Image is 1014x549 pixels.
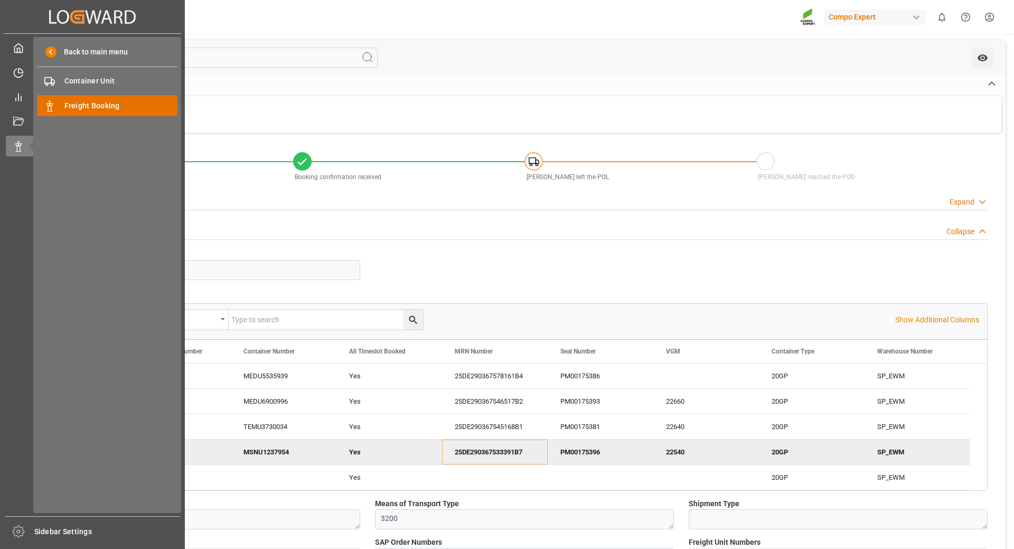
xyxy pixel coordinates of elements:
[442,364,548,388] div: 25DE290367578161B4
[548,440,653,464] div: PM00175396
[349,466,429,490] div: Yes
[772,348,814,355] span: Container Type
[954,5,978,29] button: Help Center
[824,7,930,27] button: Compo Expert
[800,8,817,26] img: Screenshot%202023-09-29%20at%2010.02.21.png_1712312052.png
[865,364,970,388] div: SP_EWM
[375,537,442,548] span: SAP Order Numbers
[946,226,974,237] div: Collapse
[930,5,954,29] button: show 0 new notifications
[37,71,177,91] a: Container Unit
[349,364,429,388] div: Yes
[231,414,336,439] div: TEMU3730034
[442,389,548,414] div: 25DE290367546517B2
[155,312,217,324] div: Equals
[772,364,852,388] div: 20GP
[758,173,855,181] span: [PERSON_NAME] reached the POD
[548,364,653,388] div: PM00175386
[125,465,970,490] div: Press SPACE to select this row.
[231,440,336,464] div: MSNU1237954
[37,95,177,116] a: Freight Booking
[865,465,970,490] div: SP_EWM
[972,48,993,68] button: open menu
[772,389,852,414] div: 20GP
[772,415,852,439] div: 20GP
[125,440,970,465] div: Press SPACE to deselect this row.
[375,498,459,509] span: Means of Transport Type
[865,414,970,439] div: SP_EWM
[877,348,933,355] span: Warehouse Number
[6,62,179,82] a: Timeslot Management
[653,389,759,414] div: 22660
[455,348,493,355] span: MRN Number
[772,440,852,464] div: 20GP
[349,415,429,439] div: Yes
[895,314,979,325] p: Show Additional Columns
[527,173,609,181] span: [PERSON_NAME] left the POL
[442,440,548,464] div: 25DE290367533391B7
[548,414,653,439] div: PM00175381
[49,48,378,68] input: Search Fields
[6,38,179,58] a: My Cockpit
[231,364,336,388] div: MEDU5535939
[653,440,759,464] div: 22540
[824,10,926,25] div: Compo Expert
[442,414,548,439] div: 25DE290367545168B1
[349,389,429,414] div: Yes
[548,389,653,414] div: PM00175393
[125,364,970,389] div: Press SPACE to select this row.
[653,414,759,439] div: 22640
[57,46,128,58] span: Back to main menu
[689,498,739,509] span: Shipment Type
[125,414,970,440] div: Press SPACE to select this row.
[243,348,295,355] span: Container Number
[772,466,852,490] div: 20GP
[64,76,178,87] span: Container Unit
[61,509,360,529] textarea: ZSEA
[231,389,336,414] div: MEDU6900996
[689,537,760,548] span: Freight Unit Numbers
[149,310,229,330] button: open menu
[666,348,680,355] span: VGM
[560,348,596,355] span: Seal Number
[64,100,178,111] span: Freight Booking
[349,440,429,464] div: Yes
[125,389,970,414] div: Press SPACE to select this row.
[865,440,970,464] div: SP_EWM
[349,348,406,355] span: All Timeslot Booked
[229,310,423,330] input: Type to search
[375,509,674,529] textarea: 3200
[403,310,423,330] button: search button
[950,197,974,208] div: Expand
[295,173,381,181] span: Booking confirmation received
[34,526,181,537] span: Sidebar Settings
[865,389,970,414] div: SP_EWM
